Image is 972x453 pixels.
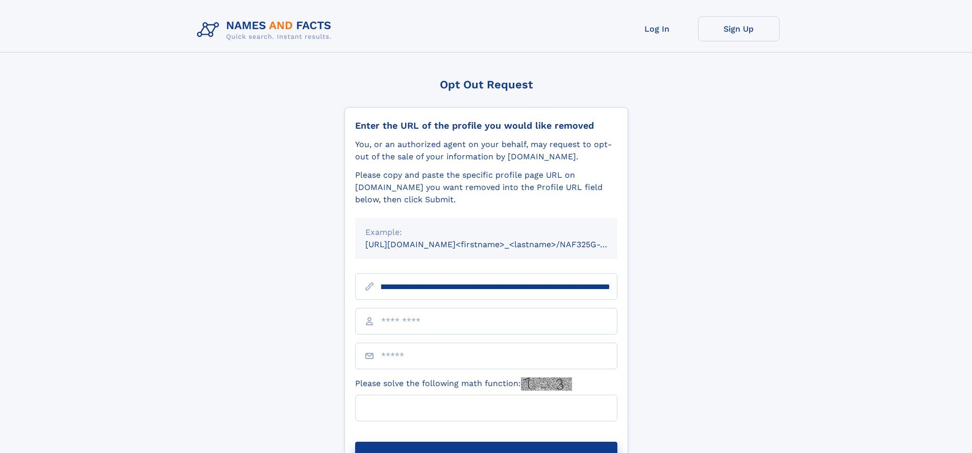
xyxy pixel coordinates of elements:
[193,16,340,44] img: Logo Names and Facts
[698,16,780,41] a: Sign Up
[355,120,617,131] div: Enter the URL of the profile you would like removed
[355,138,617,163] div: You, or an authorized agent on your behalf, may request to opt-out of the sale of your informatio...
[365,226,607,239] div: Example:
[344,78,628,91] div: Opt Out Request
[616,16,698,41] a: Log In
[355,377,572,391] label: Please solve the following math function:
[365,240,637,249] small: [URL][DOMAIN_NAME]<firstname>_<lastname>/NAF325G-xxxxxxxx
[355,169,617,206] div: Please copy and paste the specific profile page URL on [DOMAIN_NAME] you want removed into the Pr...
